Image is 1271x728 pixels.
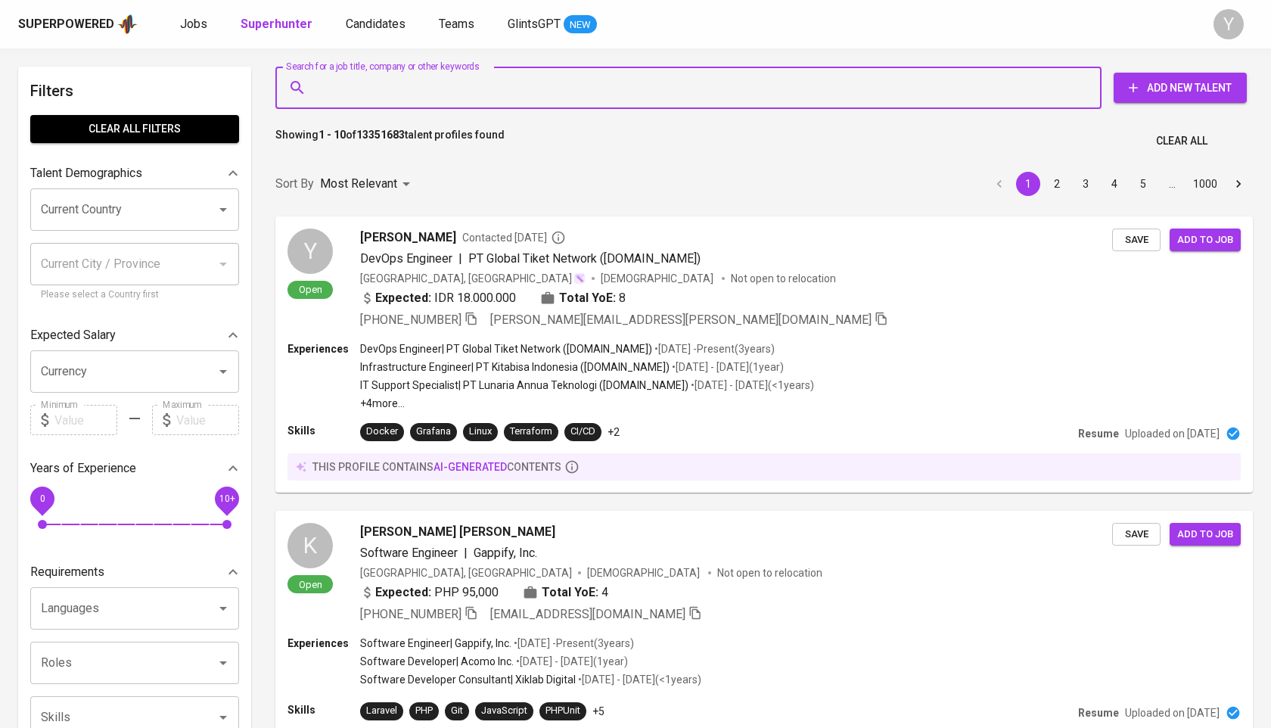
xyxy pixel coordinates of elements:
p: Uploaded on [DATE] [1125,705,1220,720]
span: PT Global Tiket Network ([DOMAIN_NAME]) [468,251,701,266]
h6: Filters [30,79,239,103]
div: PHPUnit [545,704,580,718]
span: [PERSON_NAME] [360,229,456,247]
p: Software Developer | Acomo Inc. [360,654,514,669]
button: Clear All filters [30,115,239,143]
a: Superhunter [241,15,315,34]
p: Skills [287,702,360,717]
p: Please select a Country first [41,288,228,303]
button: Open [213,199,234,220]
p: Infrastructure Engineer | PT Kitabisa Indonesia ([DOMAIN_NAME]) [360,359,670,375]
p: Not open to relocation [731,271,836,286]
span: [DEMOGRAPHIC_DATA] [587,565,702,580]
span: Gappify, Inc. [474,546,537,560]
p: Showing of talent profiles found [275,127,505,155]
span: AI-generated [434,461,507,473]
p: • [DATE] - Present ( 3 years ) [511,636,634,651]
a: Candidates [346,15,409,34]
span: NEW [564,17,597,33]
span: Add to job [1177,232,1233,249]
button: Open [213,707,234,728]
button: Open [213,361,234,382]
span: [PERSON_NAME][EMAIL_ADDRESS][PERSON_NAME][DOMAIN_NAME] [490,313,872,327]
p: Talent Demographics [30,164,142,182]
div: Most Relevant [320,170,415,198]
a: Superpoweredapp logo [18,13,138,36]
p: +2 [608,425,620,440]
b: Total YoE: [542,583,598,602]
span: GlintsGPT [508,17,561,31]
span: 8 [619,289,626,307]
div: Docker [366,425,398,439]
p: +4 more ... [360,396,814,411]
input: Value [176,405,239,435]
span: [EMAIL_ADDRESS][DOMAIN_NAME] [490,607,685,621]
a: GlintsGPT NEW [508,15,597,34]
span: Save [1120,232,1153,249]
b: Expected: [375,583,431,602]
button: Go to next page [1226,172,1251,196]
p: Requirements [30,563,104,581]
div: Years of Experience [30,453,239,484]
div: … [1160,176,1184,191]
span: Add New Talent [1126,79,1235,98]
button: Clear All [1150,127,1214,155]
span: Jobs [180,17,207,31]
div: Superpowered [18,16,114,33]
p: Resume [1078,426,1119,441]
span: [PERSON_NAME] [PERSON_NAME] [360,523,555,541]
span: Clear All filters [42,120,227,138]
button: Go to page 4 [1102,172,1126,196]
div: PHP 95,000 [360,583,499,602]
span: Save [1120,526,1153,543]
div: [GEOGRAPHIC_DATA], [GEOGRAPHIC_DATA] [360,565,572,580]
a: Teams [439,15,477,34]
p: • [DATE] - Present ( 3 years ) [652,341,775,356]
b: Expected: [375,289,431,307]
div: Terraform [510,425,552,439]
p: Experiences [287,341,360,356]
span: Clear All [1156,132,1207,151]
span: 0 [39,493,45,504]
button: Go to page 5 [1131,172,1155,196]
div: Y [1214,9,1244,39]
div: Y [287,229,333,274]
img: app logo [117,13,138,36]
button: Save [1112,523,1161,546]
p: Most Relevant [320,175,397,193]
span: DevOps Engineer [360,251,452,266]
div: Laravel [366,704,397,718]
p: Years of Experience [30,459,136,478]
p: DevOps Engineer | PT Global Tiket Network ([DOMAIN_NAME]) [360,341,652,356]
p: Uploaded on [DATE] [1125,426,1220,441]
span: Open [293,578,328,591]
p: Not open to relocation [717,565,822,580]
span: Add to job [1177,526,1233,543]
div: PHP [415,704,433,718]
p: Expected Salary [30,326,116,344]
div: Expected Salary [30,320,239,350]
p: • [DATE] - [DATE] ( <1 years ) [576,672,701,687]
div: Talent Demographics [30,158,239,188]
b: Total YoE: [559,289,616,307]
button: Add to job [1170,523,1241,546]
p: Sort By [275,175,314,193]
b: 13351683 [356,129,405,141]
div: IDR 18.000.000 [360,289,516,307]
p: Resume [1078,705,1119,720]
span: Software Engineer [360,546,458,560]
img: magic_wand.svg [573,272,586,285]
button: page 1 [1016,172,1040,196]
button: Add to job [1170,229,1241,252]
nav: pagination navigation [985,172,1253,196]
span: [PHONE_NUMBER] [360,607,461,621]
b: 1 - 10 [319,129,346,141]
button: Go to page 2 [1045,172,1069,196]
span: Open [293,283,328,296]
p: • [DATE] - [DATE] ( 1 year ) [670,359,784,375]
span: Candidates [346,17,406,31]
span: | [458,250,462,268]
button: Add New Talent [1114,73,1247,103]
p: +5 [592,704,604,719]
span: 4 [601,583,608,602]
